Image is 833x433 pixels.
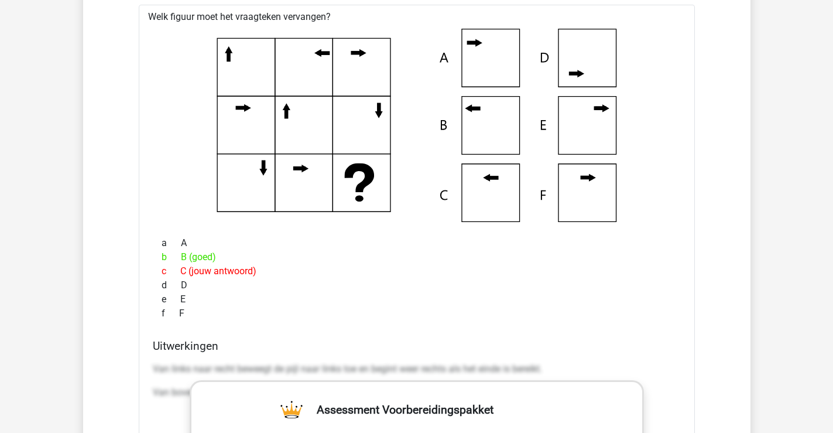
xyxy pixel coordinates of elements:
span: d [162,278,181,292]
div: F [153,306,681,321]
div: E [153,292,681,306]
div: D [153,278,681,292]
p: Van links naar recht beweegt de pijl naar links toe en begint weer rechts als het einde is bereikt. [153,362,681,376]
div: B (goed) [153,250,681,264]
div: C (jouw antwoord) [153,264,681,278]
h4: Uitwerkingen [153,339,681,353]
span: f [162,306,179,321]
p: Van boven naar beneden draait de pijl 90 graden met de klok mee. [153,386,681,400]
span: b [162,250,181,264]
span: a [162,236,181,250]
span: e [162,292,180,306]
span: c [162,264,180,278]
div: A [153,236,681,250]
